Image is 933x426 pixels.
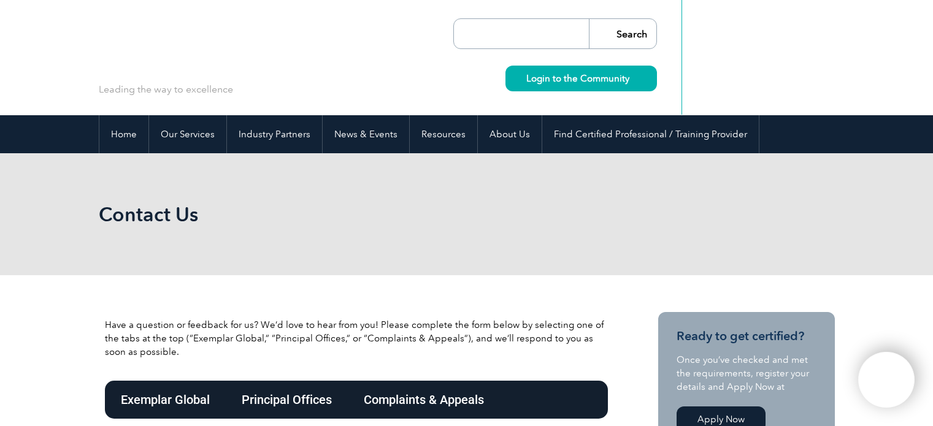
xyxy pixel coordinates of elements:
img: svg+xml;nitro-empty-id=MzU3OjIyMw==-1;base64,PHN2ZyB2aWV3Qm94PSIwIDAgMTEgMTEiIHdpZHRoPSIxMSIgaGVp... [629,75,636,82]
a: About Us [478,115,542,153]
input: Search [589,19,656,48]
p: Once you’ve checked and met the requirements, register your details and Apply Now at [677,353,816,394]
p: Have a question or feedback for us? We’d love to hear from you! Please complete the form below by... [105,318,608,359]
a: Industry Partners [227,115,322,153]
h3: Ready to get certified? [677,329,816,344]
a: Home [99,115,148,153]
a: Login to the Community [505,66,657,91]
div: Exemplar Global [105,381,226,419]
a: Resources [410,115,477,153]
div: Principal Offices [226,381,348,419]
p: Leading the way to excellence [99,83,233,96]
img: svg+xml;nitro-empty-id=MTE3MToxMTY=-1;base64,PHN2ZyB2aWV3Qm94PSIwIDAgNDAwIDQwMCIgd2lkdGg9IjQwMCIg... [871,365,902,395]
a: News & Events [323,115,409,153]
a: Our Services [149,115,226,153]
h1: Contact Us [99,202,570,226]
div: Complaints & Appeals [348,381,500,419]
a: Find Certified Professional / Training Provider [542,115,759,153]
